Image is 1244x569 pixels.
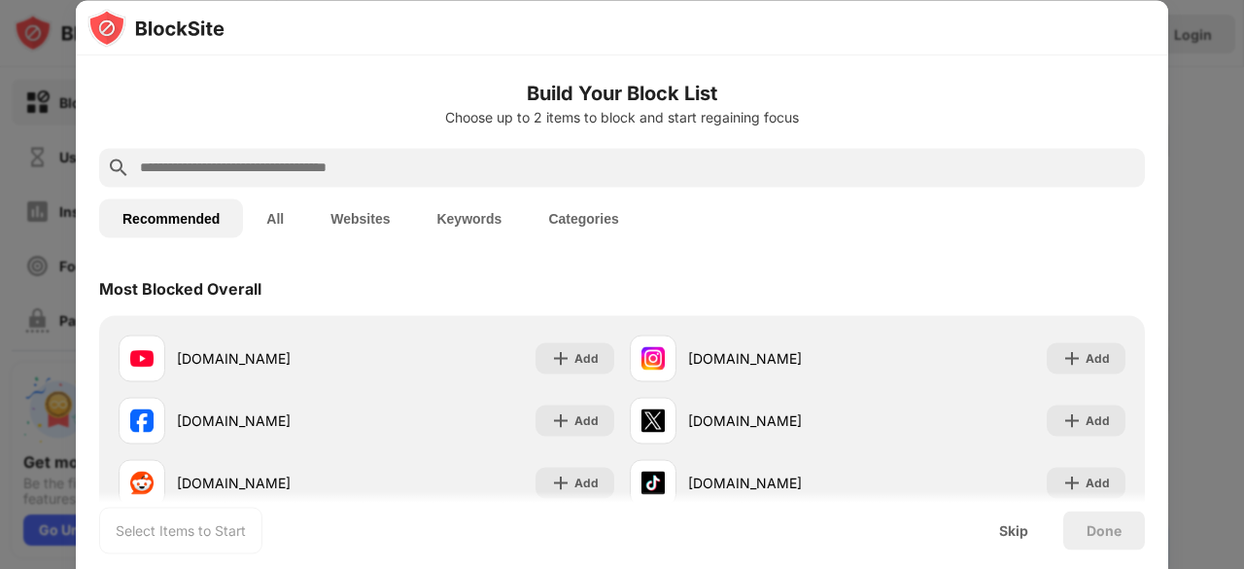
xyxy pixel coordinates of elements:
[999,522,1028,538] div: Skip
[87,8,225,47] img: logo-blocksite.svg
[177,348,366,369] div: [DOMAIN_NAME]
[99,198,243,237] button: Recommended
[243,198,307,237] button: All
[641,346,665,370] img: favicons
[177,473,366,493] div: [DOMAIN_NAME]
[99,109,1145,124] div: Choose up to 2 items to block and start regaining focus
[641,471,665,494] img: favicons
[574,410,599,430] div: Add
[116,520,246,540] div: Select Items to Start
[688,348,878,369] div: [DOMAIN_NAME]
[99,278,261,298] div: Most Blocked Overall
[1086,410,1110,430] div: Add
[107,156,130,179] img: search.svg
[1086,348,1110,368] div: Add
[1086,473,1110,492] div: Add
[177,410,366,431] div: [DOMAIN_NAME]
[413,198,525,237] button: Keywords
[1087,522,1122,538] div: Done
[574,348,599,368] div: Add
[99,78,1145,107] h6: Build Your Block List
[574,473,599,492] div: Add
[641,409,665,432] img: favicons
[130,471,154,494] img: favicons
[525,198,641,237] button: Categories
[307,198,413,237] button: Websites
[130,346,154,370] img: favicons
[688,473,878,493] div: [DOMAIN_NAME]
[688,410,878,431] div: [DOMAIN_NAME]
[130,409,154,432] img: favicons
